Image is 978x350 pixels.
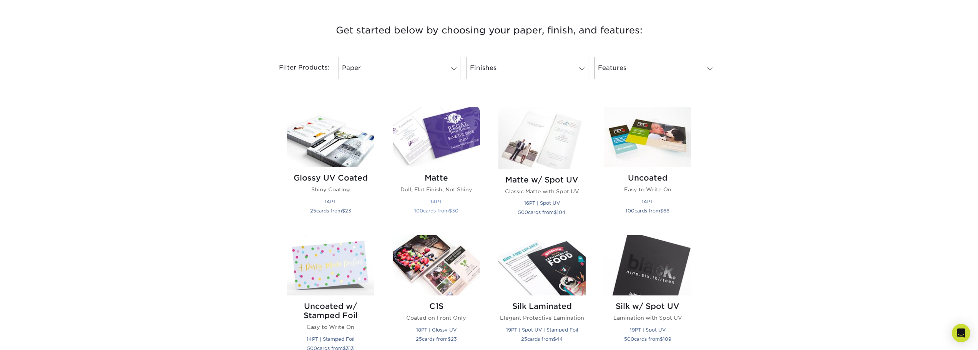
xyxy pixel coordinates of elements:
small: 14PT [642,199,653,204]
small: 18PT | Glossy UV [416,327,457,333]
p: Elegant Protective Lamination [498,314,586,322]
h2: Uncoated w/ Stamped Foil [287,302,374,320]
small: 16PT | Spot UV [524,200,560,206]
a: Features [594,57,716,79]
span: $ [660,208,663,214]
img: Uncoated Postcards [604,107,691,167]
span: $ [554,209,557,215]
p: Lamination with Spot UV [604,314,691,322]
span: $ [660,336,663,342]
span: $ [342,208,345,214]
a: Paper [339,57,460,79]
div: Open Intercom Messenger [952,324,970,342]
span: 100 [414,208,423,214]
span: 25 [416,336,422,342]
p: Easy to Write On [287,323,374,331]
a: Uncoated Postcards Uncoated Easy to Write On 14PT 100cards from$66 [604,107,691,226]
img: Silk Laminated Postcards [498,235,586,295]
div: Filter Products: [259,57,335,79]
p: Coated on Front Only [393,314,480,322]
span: $ [448,336,451,342]
h2: Glossy UV Coated [287,173,374,182]
img: Matte Postcards [393,107,480,167]
span: 104 [557,209,566,215]
h2: Silk w/ Spot UV [604,302,691,311]
h2: Matte w/ Spot UV [498,175,586,184]
img: Glossy UV Coated Postcards [287,107,374,167]
small: cards from [521,336,563,342]
small: cards from [624,336,671,342]
p: Easy to Write On [604,186,691,193]
small: 14PT [430,199,442,204]
span: 23 [345,208,351,214]
small: 19PT | Spot UV [630,327,666,333]
a: Matte w/ Spot UV Postcards Matte w/ Spot UV Classic Matte with Spot UV 16PT | Spot UV 500cards fr... [498,107,586,226]
img: Uncoated w/ Stamped Foil Postcards [287,235,374,295]
a: Matte Postcards Matte Dull, Flat Finish, Not Shiny 14PT 100cards from$30 [393,107,480,226]
h2: Uncoated [604,173,691,182]
h2: C1S [393,302,480,311]
h2: Matte [393,173,480,182]
span: 109 [663,336,671,342]
small: cards from [416,336,457,342]
small: 14PT | Stamped Foil [307,336,354,342]
span: 66 [663,208,669,214]
span: 23 [451,336,457,342]
p: Dull, Flat Finish, Not Shiny [393,186,480,193]
img: Matte w/ Spot UV Postcards [498,107,586,169]
span: 500 [518,209,528,215]
p: Shiny Coating [287,186,374,193]
a: Finishes [467,57,588,79]
small: cards from [310,208,351,214]
small: cards from [518,209,566,215]
span: 25 [521,336,527,342]
small: cards from [414,208,458,214]
iframe: Google Customer Reviews [2,327,65,347]
span: $ [449,208,452,214]
small: 19PT | Spot UV | Stamped Foil [506,327,578,333]
a: Glossy UV Coated Postcards Glossy UV Coated Shiny Coating 14PT 25cards from$23 [287,107,374,226]
small: 14PT [325,199,336,204]
h3: Get started below by choosing your paper, finish, and features: [264,13,714,48]
span: 44 [556,336,563,342]
small: cards from [626,208,669,214]
span: 500 [624,336,634,342]
span: $ [553,336,556,342]
h2: Silk Laminated [498,302,586,311]
span: 25 [310,208,316,214]
img: C1S Postcards [393,235,480,295]
span: 30 [452,208,458,214]
p: Classic Matte with Spot UV [498,187,586,195]
img: Silk w/ Spot UV Postcards [604,235,691,295]
span: 100 [626,208,634,214]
